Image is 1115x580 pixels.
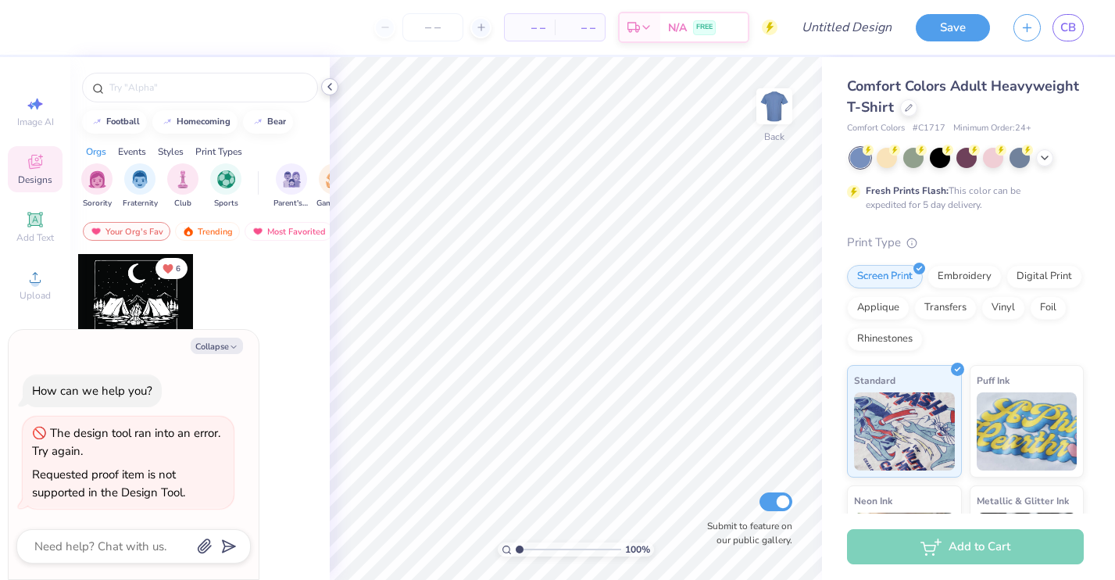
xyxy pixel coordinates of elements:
button: bear [243,110,293,134]
span: Sorority [83,198,112,209]
span: Puff Ink [977,372,1010,388]
strong: Fresh Prints Flash: [866,184,949,197]
div: bear [267,117,286,126]
span: Parent's Weekend [273,198,309,209]
button: filter button [210,163,241,209]
img: most_fav.gif [90,226,102,237]
div: The design tool ran into an error. Try again. [32,425,220,459]
img: trend_line.gif [161,117,173,127]
span: Designs [18,174,52,186]
img: Game Day Image [326,170,344,188]
div: Applique [847,296,910,320]
span: Game Day [316,198,352,209]
input: – – [402,13,463,41]
label: Submit to feature on our public gallery. [699,519,792,547]
div: Styles [158,145,184,159]
img: Sorority Image [88,170,106,188]
span: Club [174,198,191,209]
div: Digital Print [1006,265,1082,288]
span: Minimum Order: 24 + [953,122,1031,135]
div: football [106,117,140,126]
div: Orgs [86,145,106,159]
input: Try "Alpha" [108,80,308,95]
span: – – [514,20,545,36]
span: Upload [20,289,51,302]
img: Standard [854,392,955,471]
button: filter button [123,163,158,209]
span: 100 % [625,542,650,557]
div: Print Types [195,145,242,159]
button: Collapse [191,338,243,354]
div: Events [118,145,146,159]
button: filter button [273,163,309,209]
img: trend_line.gif [252,117,264,127]
div: filter for Sorority [81,163,113,209]
button: filter button [81,163,113,209]
img: Puff Ink [977,392,1077,471]
span: Neon Ink [854,492,892,509]
span: N/A [668,20,687,36]
div: This color can be expedited for 5 day delivery. [866,184,1058,212]
span: Metallic & Glitter Ink [977,492,1069,509]
img: Sports Image [217,170,235,188]
div: Most Favorited [245,222,333,241]
div: Print Type [847,234,1084,252]
div: Vinyl [981,296,1025,320]
span: Fraternity [123,198,158,209]
button: homecoming [152,110,238,134]
div: Transfers [914,296,977,320]
div: filter for Sports [210,163,241,209]
div: How can we help you? [32,383,152,399]
div: filter for Fraternity [123,163,158,209]
div: filter for Parent's Weekend [273,163,309,209]
span: Standard [854,372,895,388]
div: filter for Game Day [316,163,352,209]
div: filter for Club [167,163,198,209]
span: Add Text [16,231,54,244]
img: trending.gif [182,226,195,237]
div: Foil [1030,296,1067,320]
img: Parent's Weekend Image [283,170,301,188]
button: filter button [167,163,198,209]
img: trend_line.gif [91,117,103,127]
span: – – [564,20,595,36]
span: Sports [214,198,238,209]
button: football [82,110,147,134]
img: most_fav.gif [252,226,264,237]
a: CB [1052,14,1084,41]
div: Requested proof item is not supported in the Design Tool. [32,467,185,500]
span: CB [1060,19,1076,37]
button: Save [916,14,990,41]
span: # C1717 [913,122,945,135]
img: Back [759,91,790,122]
span: Image AI [17,116,54,128]
div: Rhinestones [847,328,923,351]
input: Untitled Design [789,12,904,43]
img: Fraternity Image [131,170,148,188]
div: Back [764,130,784,144]
div: homecoming [177,117,231,126]
span: Comfort Colors Adult Heavyweight T-Shirt [847,77,1079,116]
div: Your Org's Fav [83,222,170,241]
div: Embroidery [927,265,1002,288]
button: filter button [316,163,352,209]
img: Club Image [174,170,191,188]
div: Screen Print [847,265,923,288]
span: Comfort Colors [847,122,905,135]
div: Trending [175,222,240,241]
span: FREE [696,22,713,33]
